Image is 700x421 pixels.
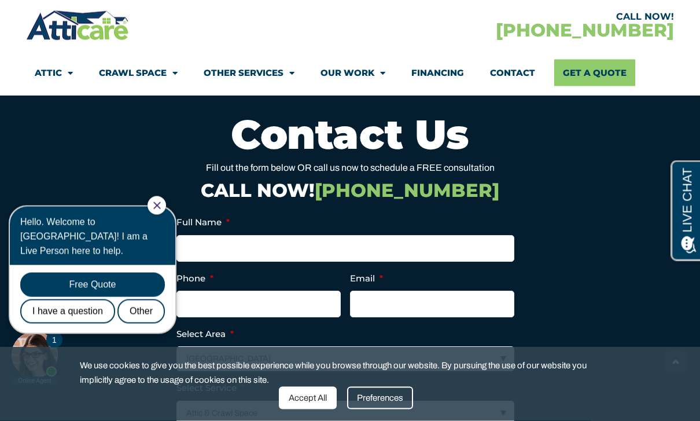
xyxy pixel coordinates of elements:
[206,163,495,173] span: Fill out the form below OR call us now to schedule a FREE consultation
[490,60,535,86] a: Contact
[554,60,635,86] a: Get A Quote
[350,273,383,285] label: Email
[35,60,73,86] a: Attic
[350,12,674,21] div: CALL NOW!
[176,273,213,285] label: Phone
[315,180,499,202] span: [PHONE_NUMBER]
[80,358,612,387] span: We use cookies to give you the best possible experience while you browse through our website. By ...
[201,180,499,202] a: CALL NOW![PHONE_NUMBER]
[176,329,234,341] label: Select Area
[279,387,337,409] div: Accept All
[347,387,413,409] div: Preferences
[28,9,93,24] span: Opens a chat window
[320,60,385,86] a: Our Work
[6,195,191,386] iframe: Chat Invitation
[35,60,665,86] nav: Menu
[32,115,668,155] h2: Contact Us
[176,217,230,229] label: Full Name
[99,60,178,86] a: Crawl Space
[204,60,294,86] a: Other Services
[411,60,464,86] a: Financing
